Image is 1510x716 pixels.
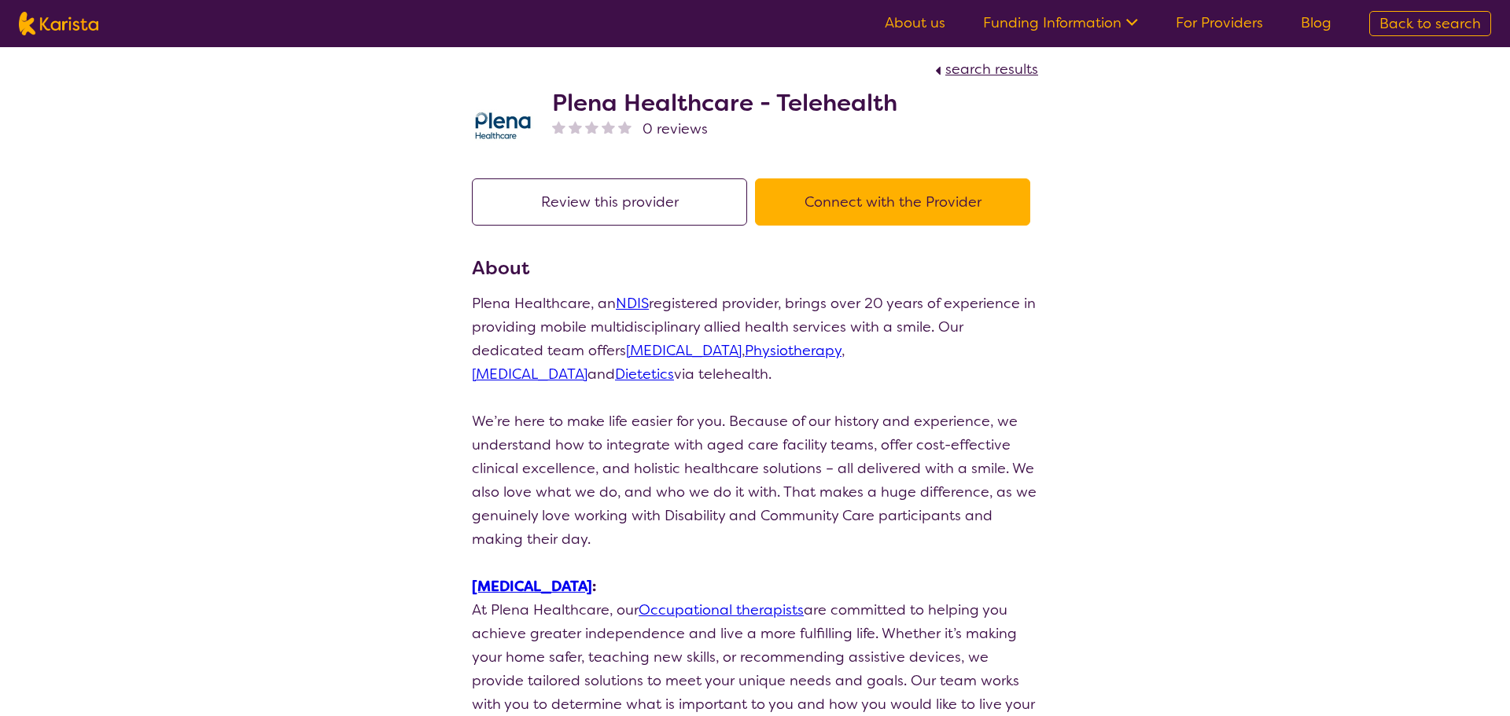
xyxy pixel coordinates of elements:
[472,577,596,596] strong: :
[983,13,1138,32] a: Funding Information
[472,178,747,226] button: Review this provider
[552,89,897,117] h2: Plena Healthcare - Telehealth
[569,120,582,134] img: nonereviewstar
[472,254,1038,282] h3: About
[552,120,565,134] img: nonereviewstar
[472,193,755,211] a: Review this provider
[626,341,742,360] a: [MEDICAL_DATA]
[615,365,674,384] a: Dietetics
[602,120,615,134] img: nonereviewstar
[19,12,98,35] img: Karista logo
[472,409,1038,551] p: We’re here to make life easier for you. Because of our history and experience, we understand how ...
[745,341,842,360] a: Physiotherapy
[616,294,649,313] a: NDIS
[1369,11,1491,36] a: Back to search
[755,178,1030,226] button: Connect with the Provider
[618,120,632,134] img: nonereviewstar
[945,60,1038,79] span: search results
[1301,13,1331,32] a: Blog
[639,600,804,619] a: Occupational therapists
[643,117,708,141] span: 0 reviews
[1440,650,1489,699] iframe: Chat Window
[755,193,1038,211] a: Connect with the Provider
[585,120,598,134] img: nonereviewstar
[1176,13,1263,32] a: For Providers
[472,365,587,384] a: [MEDICAL_DATA]
[931,60,1038,79] a: search results
[472,292,1038,386] p: Plena Healthcare, an registered provider, brings over 20 years of experience in providing mobile ...
[1379,14,1481,33] span: Back to search
[885,13,945,32] a: About us
[472,93,535,156] img: qwv9egg5taowukv2xnze.png
[472,577,592,596] a: [MEDICAL_DATA]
